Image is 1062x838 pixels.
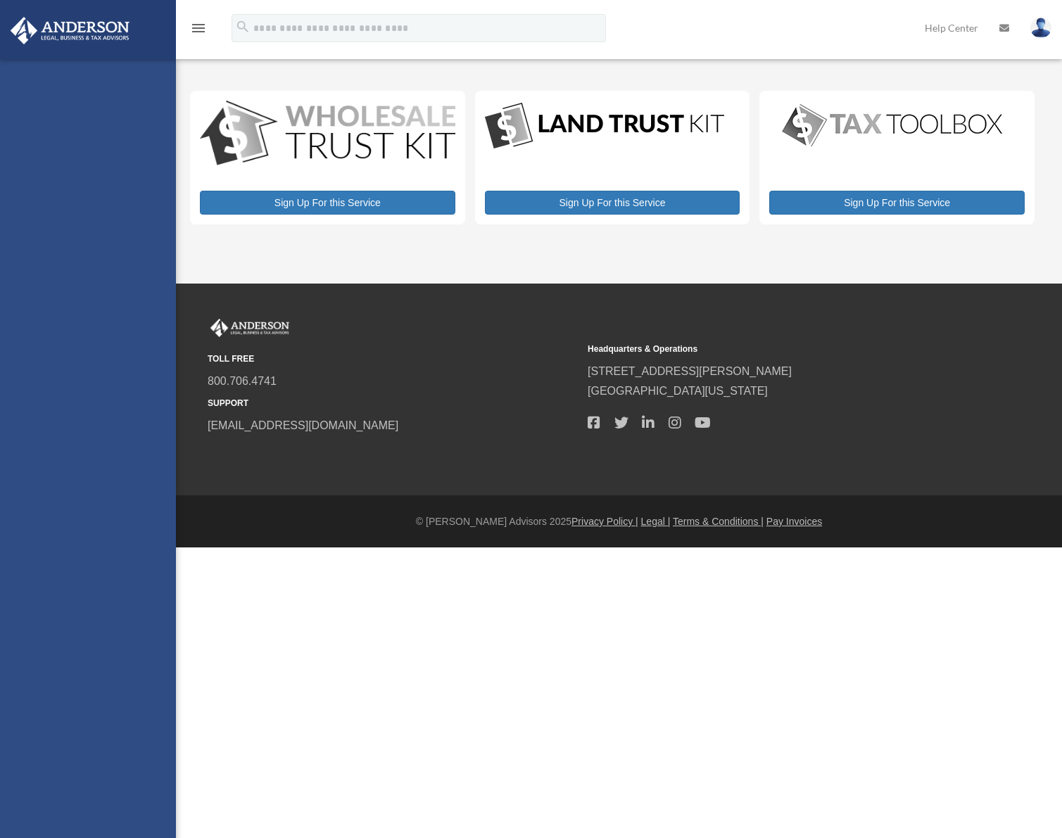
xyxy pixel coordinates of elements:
img: taxtoolbox_new-1.webp [769,101,1016,150]
a: Sign Up For this Service [769,191,1025,215]
a: menu [190,25,207,37]
img: LandTrust_lgo-1.jpg [485,101,724,152]
a: Sign Up For this Service [485,191,740,215]
a: 800.706.4741 [208,375,277,387]
img: User Pic [1030,18,1051,38]
img: WS-Trust-Kit-lgo-1.jpg [200,101,455,168]
img: Anderson Advisors Platinum Portal [6,17,134,44]
img: Anderson Advisors Platinum Portal [208,319,292,337]
a: Terms & Conditions | [673,516,764,527]
small: TOLL FREE [208,352,578,367]
small: SUPPORT [208,396,578,411]
a: Sign Up For this Service [200,191,455,215]
a: [STREET_ADDRESS][PERSON_NAME] [588,365,792,377]
i: menu [190,20,207,37]
a: Pay Invoices [766,516,822,527]
i: search [235,19,251,34]
a: [GEOGRAPHIC_DATA][US_STATE] [588,385,768,397]
a: [EMAIL_ADDRESS][DOMAIN_NAME] [208,419,398,431]
small: Headquarters & Operations [588,342,958,357]
a: Privacy Policy | [571,516,638,527]
a: Legal | [641,516,671,527]
div: © [PERSON_NAME] Advisors 2025 [176,513,1062,531]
